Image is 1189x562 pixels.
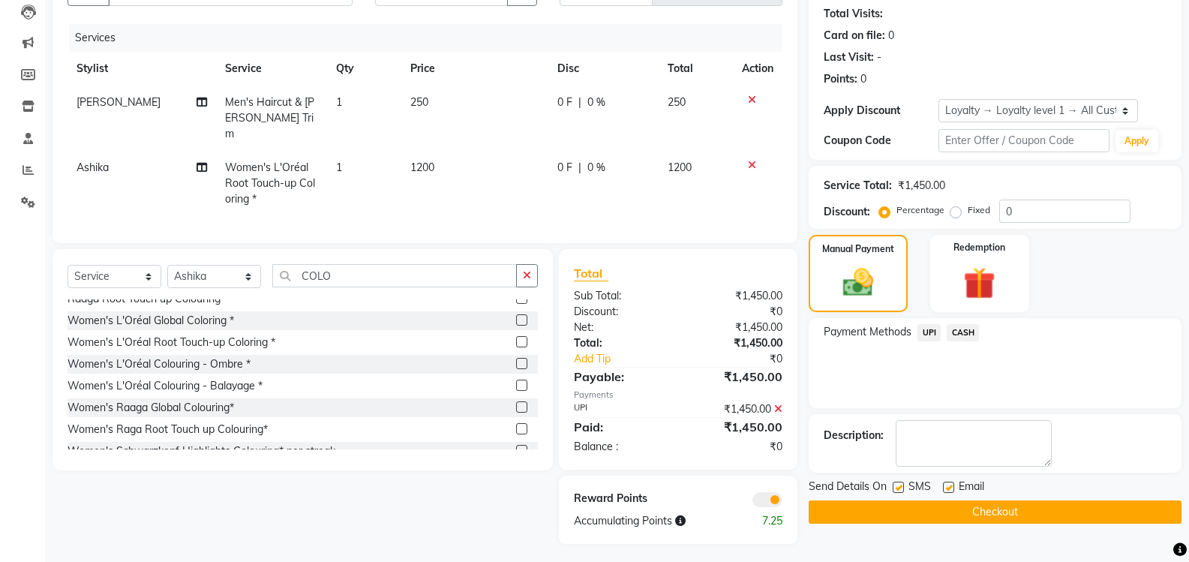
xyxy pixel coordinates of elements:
[824,50,874,65] div: Last Visit:
[888,28,894,44] div: 0
[563,368,678,386] div: Payable:
[698,351,794,367] div: ₹0
[563,288,678,304] div: Sub Total:
[678,320,794,335] div: ₹1,450.00
[860,71,866,87] div: 0
[401,52,548,86] th: Price
[327,52,401,86] th: Qty
[69,24,794,52] div: Services
[824,28,885,44] div: Card on file:
[68,443,335,459] div: Women's Schwarzkopf Highlights Colouring* per streak
[968,203,990,217] label: Fixed
[953,241,1005,254] label: Redemption
[563,439,678,455] div: Balance :
[68,356,251,372] div: Women's L'Oréal Colouring - Ombre *
[678,439,794,455] div: ₹0
[77,95,161,109] span: [PERSON_NAME]
[557,95,572,110] span: 0 F
[272,264,517,287] input: Search or Scan
[824,178,892,194] div: Service Total:
[336,95,342,109] span: 1
[563,351,698,367] a: Add Tip
[587,95,605,110] span: 0 %
[1115,130,1158,152] button: Apply
[678,304,794,320] div: ₹0
[563,304,678,320] div: Discount:
[938,129,1109,152] input: Enter Offer / Coupon Code
[959,479,984,497] span: Email
[563,335,678,351] div: Total:
[809,500,1181,524] button: Checkout
[822,242,894,256] label: Manual Payment
[548,52,659,86] th: Disc
[659,52,733,86] th: Total
[809,479,887,497] span: Send Details On
[824,324,911,340] span: Payment Methods
[678,335,794,351] div: ₹1,450.00
[216,52,327,86] th: Service
[917,324,941,341] span: UPI
[563,513,736,529] div: Accumulating Points
[563,320,678,335] div: Net:
[678,288,794,304] div: ₹1,450.00
[668,95,686,109] span: 250
[953,263,1005,303] img: _gift.svg
[68,400,234,416] div: Women's Raaga Global Colouring*
[574,389,782,401] div: Payments
[733,52,782,86] th: Action
[824,428,884,443] div: Description:
[68,378,263,394] div: Women's L'Oréal Colouring - Balayage *
[225,95,314,140] span: Men's Haircut & [PERSON_NAME] Trim
[68,313,234,329] div: Women's L'Oréal Global Coloring *
[68,291,225,307] div: Raaga Root Touch up Colouring*
[877,50,881,65] div: -
[77,161,109,174] span: Ashika
[898,178,945,194] div: ₹1,450.00
[833,265,883,300] img: _cash.svg
[908,479,931,497] span: SMS
[410,161,434,174] span: 1200
[668,161,692,174] span: 1200
[896,203,944,217] label: Percentage
[678,401,794,417] div: ₹1,450.00
[578,95,581,110] span: |
[824,103,938,119] div: Apply Discount
[824,204,870,220] div: Discount:
[736,513,794,529] div: 7.25
[578,160,581,176] span: |
[824,6,883,22] div: Total Visits:
[678,418,794,436] div: ₹1,450.00
[563,491,678,507] div: Reward Points
[574,266,608,281] span: Total
[824,71,857,87] div: Points:
[678,368,794,386] div: ₹1,450.00
[563,401,678,417] div: UPI
[947,324,979,341] span: CASH
[587,160,605,176] span: 0 %
[824,133,938,149] div: Coupon Code
[410,95,428,109] span: 250
[68,335,275,350] div: Women's L'Oréal Root Touch-up Coloring *
[225,161,315,206] span: Women's L'Oréal Root Touch-up Coloring *
[68,52,216,86] th: Stylist
[563,418,678,436] div: Paid:
[68,422,268,437] div: Women's Raga Root Touch up Colouring*
[336,161,342,174] span: 1
[557,160,572,176] span: 0 F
